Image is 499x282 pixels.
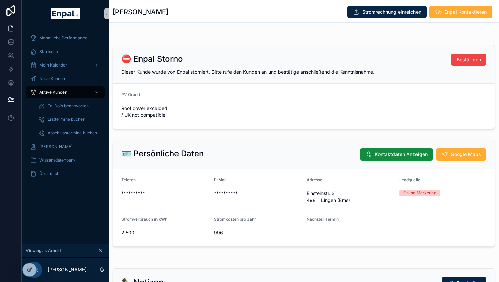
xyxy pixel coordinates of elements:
a: Über mich [26,168,105,180]
button: Stromrechnung einreichen [347,6,427,18]
span: Mein Kalender [39,62,67,68]
span: Viewing as Arnold [26,248,61,253]
span: Google Maps [451,151,481,158]
span: Telefon [121,177,136,182]
a: Wissensdatenbank [26,154,105,166]
span: Roof cover excluded / UK not compatible [121,105,208,118]
span: Enpal Kontaktieren [444,8,487,15]
span: Stromrechnung einreichen [362,8,421,15]
span: E-Mail [214,177,226,182]
span: Startseite [39,49,58,54]
span: Stromkosten pro Jahr [214,217,256,222]
span: 996 [214,229,301,236]
h1: [PERSON_NAME] [113,7,168,17]
a: Neue Kunden [26,73,105,85]
span: PV Grund [121,92,140,97]
span: Leadquelle [399,177,420,182]
div: Online Marketing [403,190,436,196]
span: Dieser Kunde wurde von Enpal storniert. Bitte rufe den Kunden an und bestätige anschließend die K... [121,69,374,75]
span: Kontaktdaten Anzeigen [375,151,428,158]
span: Bestätigen [457,56,481,63]
a: Ersttermine buchen [34,113,105,126]
span: Aktive Kunden [39,90,67,95]
p: [PERSON_NAME] [48,266,87,273]
span: Adresse [307,177,322,182]
a: [PERSON_NAME] [26,140,105,153]
span: -- [307,229,311,236]
span: To-Do's beantworten [48,103,89,109]
span: Neue Kunden [39,76,65,81]
span: Abschlusstermine buchen [48,130,97,136]
button: Google Maps [436,148,486,161]
span: Stromverbrauch in kWh [121,217,167,222]
span: Ersttermine buchen [48,117,85,122]
span: Monatliche Performance [39,35,87,41]
span: Nächster Termin [307,217,339,222]
div: scrollable content [22,27,109,189]
span: 2,500 [121,229,208,236]
button: Enpal Kontaktieren [429,6,492,18]
span: Wissensdatenbank [39,157,76,163]
span: Einsteinstr. 31 49811 Lingen (Ems) [307,190,394,204]
a: Startseite [26,45,105,58]
button: Bestätigen [451,54,486,66]
img: App logo [51,8,79,19]
h2: 🪪 Persönliche Daten [121,148,204,159]
a: Monatliche Performance [26,32,105,44]
span: Über mich [39,171,59,176]
a: Abschlusstermine buchen [34,127,105,139]
h2: ⛔ Enpal Storno [121,54,183,64]
span: [PERSON_NAME] [39,144,72,149]
a: Mein Kalender [26,59,105,71]
a: To-Do's beantworten [34,100,105,112]
a: Aktive Kunden [26,86,105,98]
button: Kontaktdaten Anzeigen [360,148,433,161]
